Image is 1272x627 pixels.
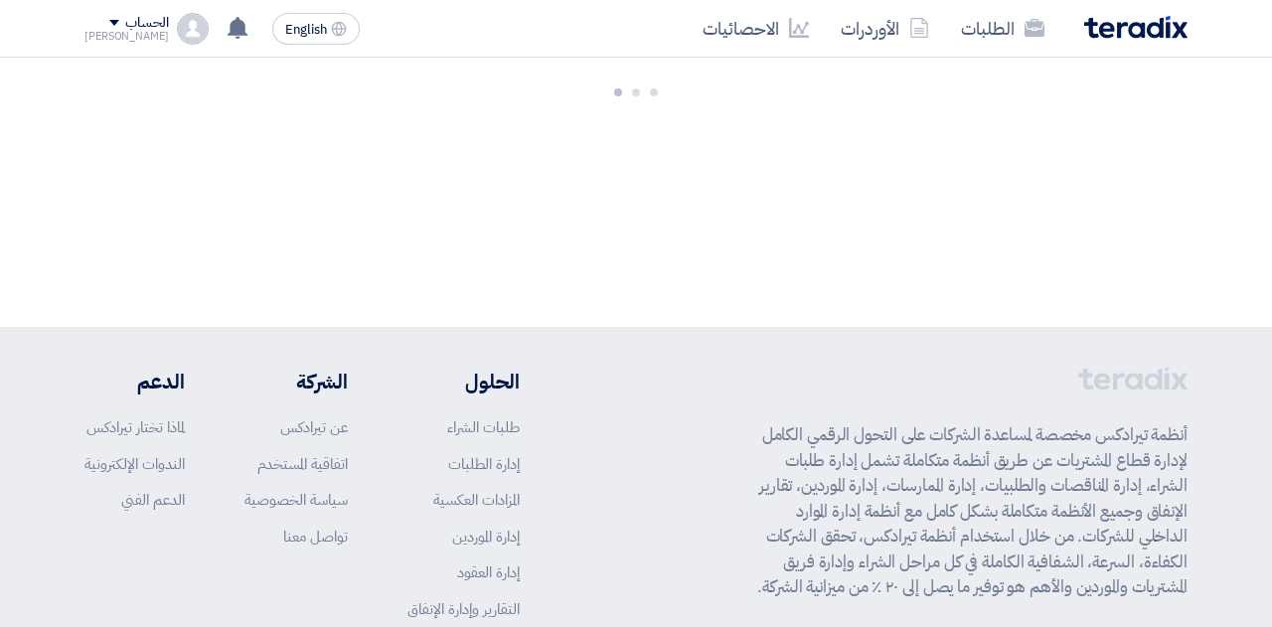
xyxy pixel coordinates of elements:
[1084,16,1188,39] img: Teradix logo
[283,526,348,548] a: تواصل معنا
[285,23,327,37] span: English
[177,13,209,45] img: profile_test.png
[86,416,185,438] a: لماذا تختار تيرادكس
[272,13,360,45] button: English
[280,416,348,438] a: عن تيرادكس
[457,561,520,583] a: إدارة العقود
[447,416,520,438] a: طلبات الشراء
[433,489,520,511] a: المزادات العكسية
[746,422,1188,600] p: أنظمة تيرادكس مخصصة لمساعدة الشركات على التحول الرقمي الكامل لإدارة قطاع المشتريات عن طريق أنظمة ...
[121,489,185,511] a: الدعم الفني
[448,453,520,475] a: إدارة الطلبات
[687,5,825,52] a: الاحصائيات
[825,5,945,52] a: الأوردرات
[407,367,520,396] li: الحلول
[257,453,348,475] a: اتفاقية المستخدم
[407,598,520,620] a: التقارير وإدارة الإنفاق
[244,489,348,511] a: سياسة الخصوصية
[84,453,185,475] a: الندوات الإلكترونية
[452,526,520,548] a: إدارة الموردين
[125,15,168,32] div: الحساب
[945,5,1060,52] a: الطلبات
[84,367,185,396] li: الدعم
[84,31,169,42] div: [PERSON_NAME]
[244,367,348,396] li: الشركة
